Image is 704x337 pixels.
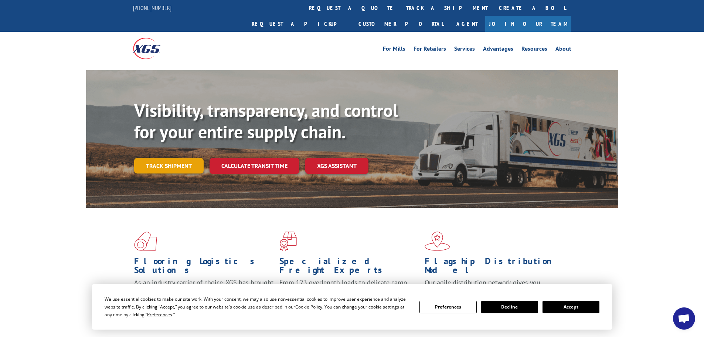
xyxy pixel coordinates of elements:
img: xgs-icon-total-supply-chain-intelligence-red [134,232,157,251]
a: Services [454,46,475,54]
a: About [555,46,571,54]
a: XGS ASSISTANT [305,158,368,174]
a: [PHONE_NUMBER] [133,4,171,11]
a: Request a pickup [246,16,353,32]
h1: Flooring Logistics Solutions [134,257,274,278]
img: xgs-icon-flagship-distribution-model-red [425,232,450,251]
img: xgs-icon-focused-on-flooring-red [279,232,297,251]
a: For Mills [383,46,405,54]
span: Cookie Policy [295,304,322,310]
a: Calculate transit time [210,158,299,174]
span: Preferences [147,311,172,318]
a: Agent [449,16,485,32]
p: From 123 overlength loads to delicate cargo, our experienced staff knows the best way to move you... [279,278,419,311]
a: For Retailers [414,46,446,54]
h1: Flagship Distribution Model [425,257,564,278]
a: Resources [521,46,547,54]
a: Join Our Team [485,16,571,32]
a: Customer Portal [353,16,449,32]
span: Our agile distribution network gives you nationwide inventory management on demand. [425,278,561,296]
button: Preferences [419,301,476,313]
span: As an industry carrier of choice, XGS has brought innovation and dedication to flooring logistics... [134,278,273,304]
div: Open chat [673,307,695,330]
div: We use essential cookies to make our site work. With your consent, we may also use non-essential ... [105,295,411,319]
button: Decline [481,301,538,313]
div: Cookie Consent Prompt [92,284,612,330]
button: Accept [543,301,599,313]
a: Track shipment [134,158,204,173]
h1: Specialized Freight Experts [279,257,419,278]
a: Advantages [483,46,513,54]
b: Visibility, transparency, and control for your entire supply chain. [134,99,398,143]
